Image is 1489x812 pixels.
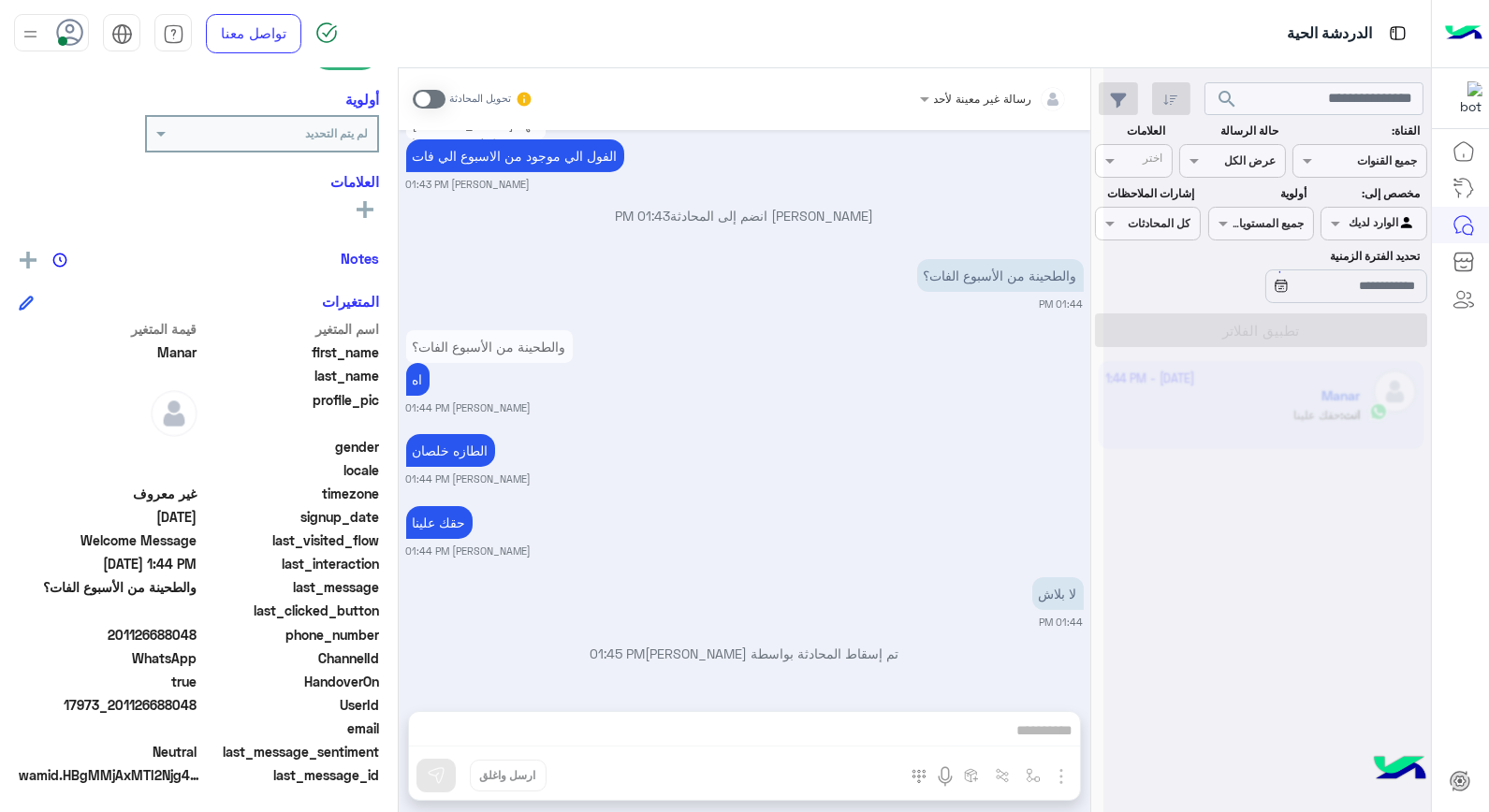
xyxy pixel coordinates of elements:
img: tab [1386,22,1409,45]
span: 0 [19,742,197,761]
label: إشارات الملاحظات [1097,185,1193,202]
span: true [19,672,197,691]
span: 01:45 PM [591,645,646,661]
span: last_clicked_button [201,601,380,620]
span: رسالة غير معينة لأحد [934,92,1032,106]
span: 2025-10-03T10:07:17.172Z [19,507,197,527]
span: phone_number [201,625,380,645]
label: العلامات [1097,123,1165,139]
img: spinner [315,22,338,44]
b: لم يتم التحديد [305,126,368,140]
span: signup_date [201,507,380,527]
img: add [20,252,36,268]
span: last_name [201,366,380,385]
p: 3/10/2025, 1:44 PM [406,434,495,467]
img: hulul-logo.png [1367,737,1433,803]
span: null [19,601,197,620]
img: defaultAdmin.png [151,390,197,437]
div: اختر [1143,150,1165,171]
h6: العلامات [19,173,379,190]
a: tab [154,14,192,53]
img: tab [163,23,184,45]
img: notes [52,253,67,268]
p: تم إسقاط المحادثة بواسطة [PERSON_NAME] [406,644,1084,663]
span: profile_pic [201,390,380,433]
span: gender [201,437,380,457]
button: تطبيق الفلاتر [1095,313,1427,347]
p: الدردشة الحية [1287,22,1372,47]
span: null [19,437,197,457]
span: ChannelId [201,648,380,668]
img: Logo [1445,14,1482,53]
p: 3/10/2025, 1:44 PM [1032,577,1084,610]
a: تواصل معنا [206,14,301,53]
img: tab [111,23,133,45]
span: Manar [19,342,197,362]
span: null [19,460,197,480]
span: email [201,718,380,738]
h6: المتغيرات [322,293,379,310]
span: wamid.HBgMMjAxMTI2Njg4MDQ4FQIAEhgUM0FCQjM4RkE2QTNCMDZERjk0QzYA [19,765,206,785]
p: 3/10/2025, 1:44 PM [406,506,473,539]
span: قيمة المتغير [19,319,197,339]
span: UserId [201,695,380,715]
small: [PERSON_NAME] 01:44 PM [406,471,532,486]
img: 101148596323591 [1449,81,1482,115]
span: Welcome Message [19,530,197,550]
span: غير معروف [19,484,197,503]
span: first_name [201,342,380,362]
small: تحويل المحادثة [449,92,511,107]
small: [PERSON_NAME] 01:43 PM [406,177,531,192]
span: last_interaction [201,554,380,573]
p: 3/10/2025, 1:44 PM [917,259,1084,292]
small: 01:44 PM [1040,615,1084,630]
span: 01:43 PM [616,208,671,224]
span: 17973_201126688048 [19,695,197,715]
span: HandoverOn [201,672,380,691]
div: loading... [1250,255,1283,288]
span: last_message_id [210,765,379,785]
span: اسم المتغير [201,319,380,339]
small: [PERSON_NAME] 01:44 PM [406,400,532,415]
span: 2025-10-03T10:44:19.434Z [19,554,197,573]
p: 3/10/2025, 1:44 PM [406,330,573,363]
span: last_message [201,577,380,597]
p: 3/10/2025, 1:43 PM [406,139,624,172]
p: 3/10/2025, 1:44 PM [406,363,430,396]
img: profile [19,22,42,46]
span: last_visited_flow [201,530,380,550]
h6: أولوية [345,91,379,108]
button: ارسل واغلق [470,760,547,791]
small: 01:44 PM [1040,297,1084,312]
span: null [19,718,197,738]
span: 2 [19,648,197,668]
h6: Notes [341,250,379,267]
span: locale [201,460,380,480]
p: [PERSON_NAME] انضم إلى المحادثة [406,206,1084,225]
span: timezone [201,484,380,503]
span: 201126688048 [19,625,197,645]
small: [PERSON_NAME] 01:44 PM [406,544,532,558]
span: last_message_sentiment [201,742,380,761]
span: والطحينة من الأسبوع الفات؟ [19,577,197,597]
